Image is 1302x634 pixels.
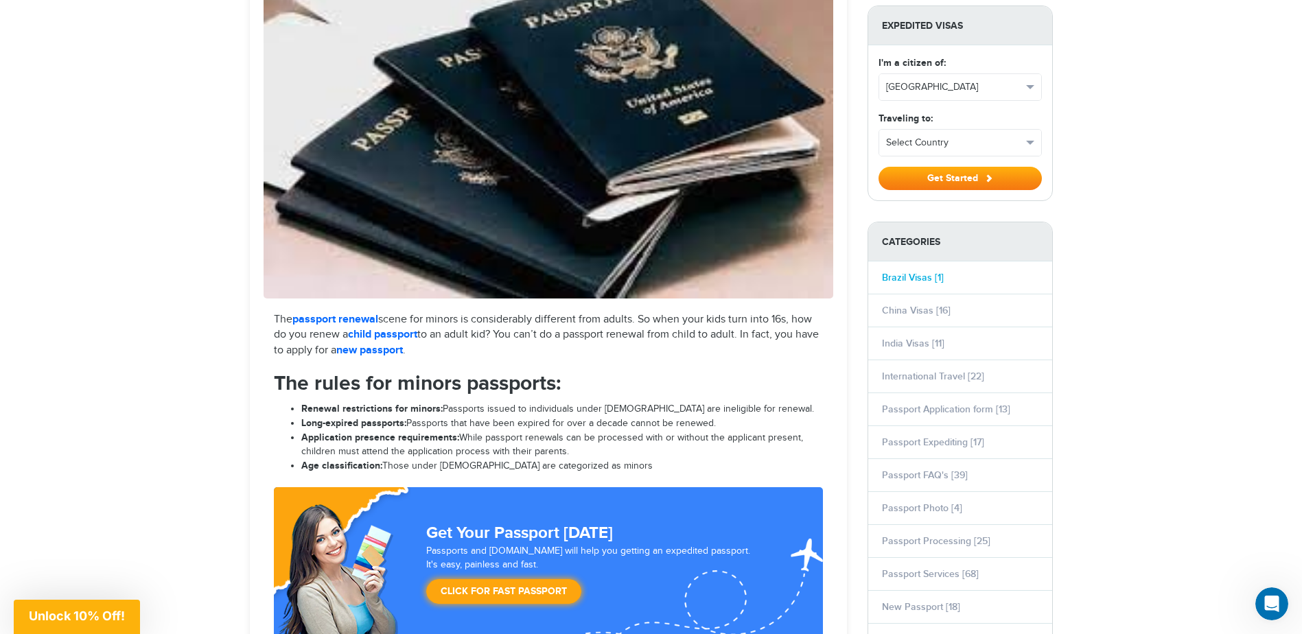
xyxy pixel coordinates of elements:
a: New Passport [18] [882,601,960,613]
strong: Application presence requirements: [301,432,459,443]
span: Select Country [886,136,1022,150]
a: Passport Processing [25] [882,535,990,547]
strong: Renewal restrictions for minors: [301,403,443,414]
strong: Age classification: [301,460,382,471]
strong: Get Your Passport [DATE] [426,523,613,543]
a: India Visas [11] [882,338,944,349]
button: Select Country [879,130,1041,156]
label: I'm a citizen of: [879,56,946,70]
span: [GEOGRAPHIC_DATA] [886,80,1022,94]
p: The scene for minors is considerably different from adults. So when your kids turn into 16s, how ... [274,312,823,360]
iframe: Intercom live chat [1255,587,1288,620]
button: Get Started [879,167,1042,190]
a: Passport Expediting [17] [882,436,984,448]
button: [GEOGRAPHIC_DATA] [879,74,1041,100]
a: Click for Fast Passport [426,579,581,604]
a: child passport [348,328,417,341]
label: Traveling to: [879,111,933,126]
span: Unlock 10% Off! [29,609,125,623]
strong: Expedited Visas [868,6,1052,45]
a: Brazil Visas [1] [882,272,944,283]
a: Passport Services [68] [882,568,979,580]
strong: Long-expired passports: [301,417,406,429]
li: While passport renewals can be processed with or without the applicant present, children must att... [301,431,823,459]
li: Those under [DEMOGRAPHIC_DATA] are categorized as minors [301,459,823,473]
a: passport renewal [292,313,378,326]
div: Passports and [DOMAIN_NAME] will help you getting an expedited passport. It's easy, painless and ... [421,545,763,611]
div: Unlock 10% Off! [14,600,140,634]
a: Passport Photo [4] [882,502,962,514]
strong: Categories [868,222,1052,261]
li: Passports issued to individuals under [DEMOGRAPHIC_DATA] are ineligible for renewal. [301,402,823,416]
strong: The rules for minors passports: [274,371,561,396]
a: China Visas [16] [882,305,951,316]
li: Passports that have been expired for over a decade cannot be renewed. [301,416,823,431]
a: new passport [336,344,403,357]
a: International Travel [22] [882,371,984,382]
a: Passport FAQ's [39] [882,469,968,481]
a: Passport Application form [13] [882,403,1010,415]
